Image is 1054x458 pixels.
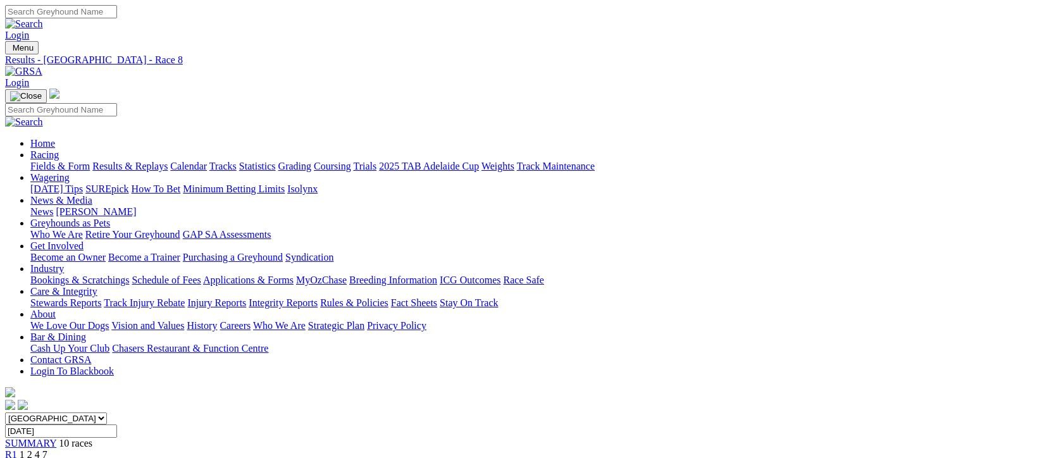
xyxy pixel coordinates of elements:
img: twitter.svg [18,400,28,410]
img: facebook.svg [5,400,15,410]
a: Vision and Values [111,320,184,331]
a: Results - [GEOGRAPHIC_DATA] - Race 8 [5,54,1036,66]
a: Track Maintenance [517,161,595,171]
a: Fields & Form [30,161,90,171]
a: Cash Up Your Club [30,343,109,354]
input: Search [5,103,117,116]
a: Purchasing a Greyhound [183,252,283,263]
a: Applications & Forms [203,275,294,285]
a: Stay On Track [440,297,498,308]
a: Contact GRSA [30,354,91,365]
a: SUREpick [85,183,128,194]
div: Care & Integrity [30,297,1036,309]
a: Become an Owner [30,252,106,263]
a: Wagering [30,172,70,183]
div: Bar & Dining [30,343,1036,354]
a: GAP SA Assessments [183,229,271,240]
a: Become a Trainer [108,252,180,263]
input: Search [5,5,117,18]
a: We Love Our Dogs [30,320,109,331]
a: Minimum Betting Limits [183,183,285,194]
a: Track Injury Rebate [104,297,185,308]
span: Menu [13,43,34,53]
button: Toggle navigation [5,41,39,54]
img: Search [5,116,43,128]
a: Grading [278,161,311,171]
a: Breeding Information [349,275,437,285]
a: 2025 TAB Adelaide Cup [379,161,479,171]
a: Login [5,77,29,88]
button: Toggle navigation [5,89,47,103]
a: Results & Replays [92,161,168,171]
a: Home [30,138,55,149]
a: History [187,320,217,331]
a: Integrity Reports [249,297,318,308]
input: Select date [5,424,117,438]
a: SUMMARY [5,438,56,449]
img: logo-grsa-white.png [5,387,15,397]
a: MyOzChase [296,275,347,285]
img: logo-grsa-white.png [49,89,59,99]
a: Login To Blackbook [30,366,114,376]
a: Syndication [285,252,333,263]
a: News & Media [30,195,92,206]
a: Chasers Restaurant & Function Centre [112,343,268,354]
a: Coursing [314,161,351,171]
a: Privacy Policy [367,320,426,331]
a: Tracks [209,161,237,171]
a: Bar & Dining [30,331,86,342]
div: News & Media [30,206,1036,218]
div: Get Involved [30,252,1036,263]
a: Rules & Policies [320,297,388,308]
a: Greyhounds as Pets [30,218,110,228]
div: Wagering [30,183,1036,195]
a: Calendar [170,161,207,171]
img: GRSA [5,66,42,77]
div: Industry [30,275,1036,286]
div: Greyhounds as Pets [30,229,1036,240]
a: Injury Reports [187,297,246,308]
a: Schedule of Fees [132,275,201,285]
a: [PERSON_NAME] [56,206,136,217]
a: Racing [30,149,59,160]
a: Race Safe [503,275,543,285]
a: Strategic Plan [308,320,364,331]
a: Fact Sheets [391,297,437,308]
a: [DATE] Tips [30,183,83,194]
a: Statistics [239,161,276,171]
a: Login [5,30,29,40]
a: Industry [30,263,64,274]
a: Retire Your Greyhound [85,229,180,240]
a: Careers [220,320,251,331]
a: Get Involved [30,240,84,251]
a: Who We Are [253,320,306,331]
img: Close [10,91,42,101]
span: 10 races [59,438,92,449]
a: Who We Are [30,229,83,240]
a: About [30,309,56,319]
div: Racing [30,161,1036,172]
a: Isolynx [287,183,318,194]
div: About [30,320,1036,331]
a: Bookings & Scratchings [30,275,129,285]
a: Stewards Reports [30,297,101,308]
a: News [30,206,53,217]
a: How To Bet [132,183,181,194]
a: Trials [353,161,376,171]
a: Weights [481,161,514,171]
a: ICG Outcomes [440,275,500,285]
img: Search [5,18,43,30]
a: Care & Integrity [30,286,97,297]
